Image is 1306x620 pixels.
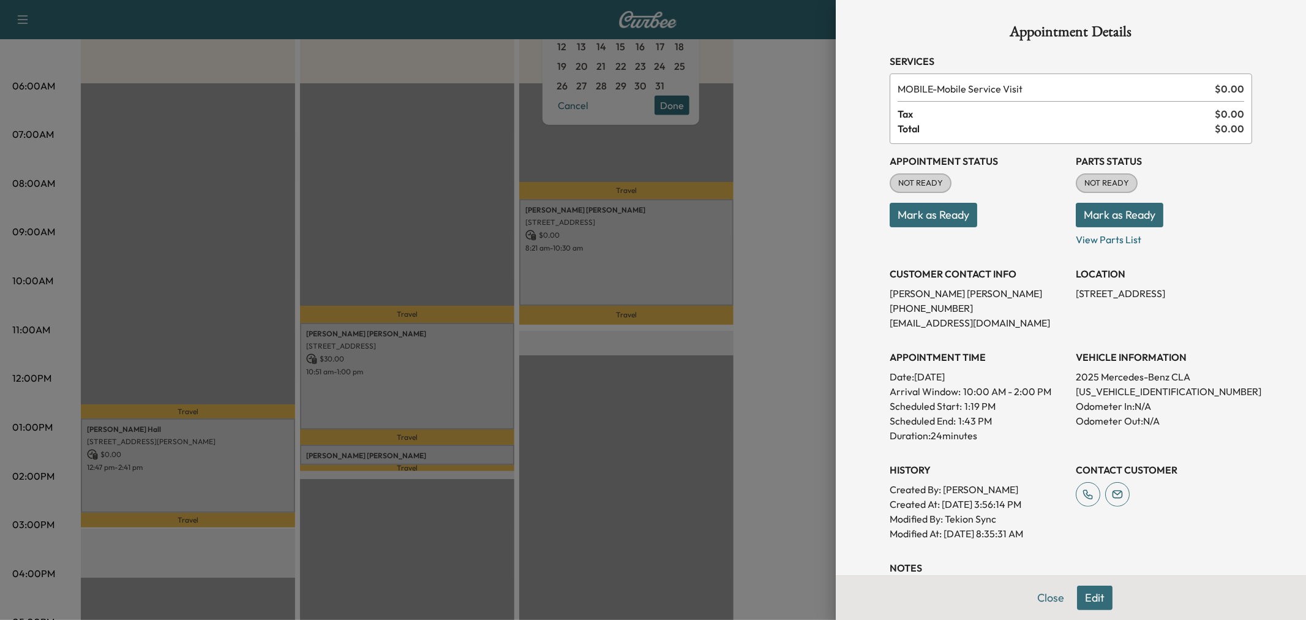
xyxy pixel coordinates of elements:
p: [PERSON_NAME] [PERSON_NAME] [890,286,1066,301]
p: Duration: 24 minutes [890,428,1066,443]
p: 1:19 PM [964,399,996,414]
button: Close [1029,586,1072,610]
p: Created By : [PERSON_NAME] [890,482,1066,497]
p: View Parts List [1076,227,1252,247]
h3: Parts Status [1076,154,1252,168]
p: [EMAIL_ADDRESS][DOMAIN_NAME] [890,316,1066,330]
p: 2025 Mercedes-Benz CLA [1076,369,1252,384]
span: NOT READY [1077,177,1136,189]
span: Mobile Service Visit [898,81,1210,96]
p: [PHONE_NUMBER] [890,301,1066,316]
p: Created At : [DATE] 3:56:14 PM [890,497,1066,512]
h3: NOTES [890,561,1252,575]
p: [US_VEHICLE_IDENTIFICATION_NUMBER] [1076,384,1252,399]
span: 10:00 AM - 2:00 PM [963,384,1051,399]
span: Tax [898,107,1215,121]
h3: CONTACT CUSTOMER [1076,463,1252,477]
button: Mark as Ready [1076,203,1163,227]
p: Odometer Out: N/A [1076,414,1252,428]
h3: Appointment Status [890,154,1066,168]
h3: VEHICLE INFORMATION [1076,350,1252,365]
h3: CUSTOMER CONTACT INFO [890,267,1066,281]
p: Odometer In: N/A [1076,399,1252,414]
p: Date: [DATE] [890,369,1066,384]
span: Total [898,121,1215,136]
p: [STREET_ADDRESS] [1076,286,1252,301]
span: $ 0.00 [1215,107,1244,121]
span: NOT READY [891,177,950,189]
span: $ 0.00 [1215,81,1244,96]
p: Scheduled Start: [890,399,962,414]
span: $ 0.00 [1215,121,1244,136]
p: Scheduled End: [890,414,956,428]
p: Arrival Window: [890,384,1066,399]
p: Modified At : [DATE] 8:35:31 AM [890,526,1066,541]
p: 1:43 PM [958,414,992,428]
h3: LOCATION [1076,267,1252,281]
h1: Appointment Details [890,25,1252,44]
h3: APPOINTMENT TIME [890,350,1066,365]
button: Mark as Ready [890,203,977,227]
p: Modified By : Tekion Sync [890,512,1066,526]
h3: History [890,463,1066,477]
h3: Services [890,54,1252,69]
button: Edit [1077,586,1113,610]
